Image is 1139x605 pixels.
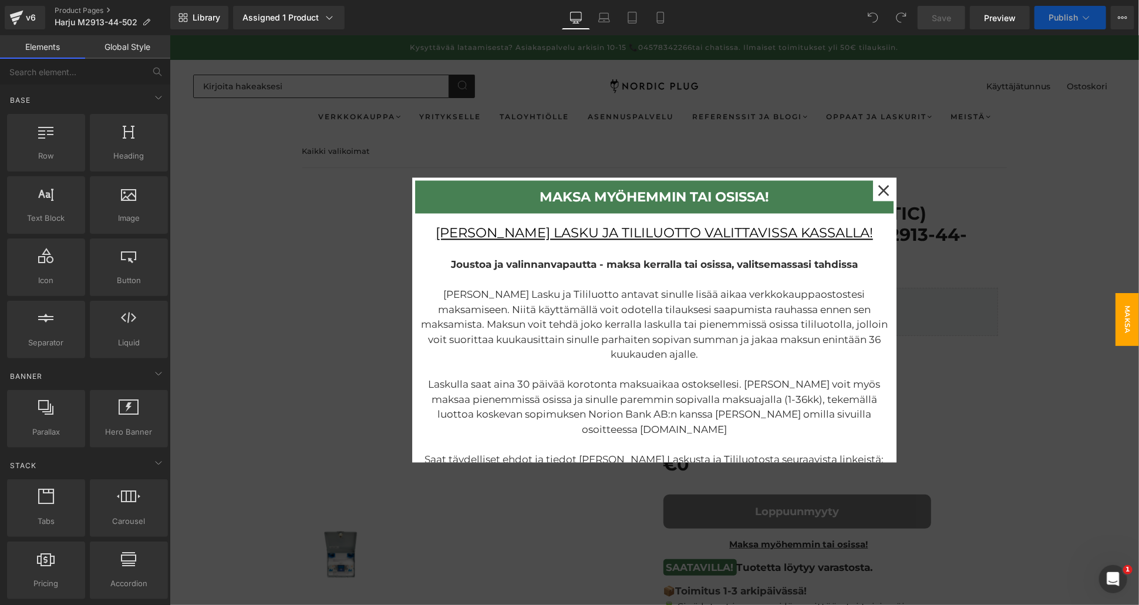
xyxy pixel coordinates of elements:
[53,15,186,40] button: Kysyttävää? Chat auttaa!
[23,10,38,25] div: v6
[9,460,38,471] span: Stack
[970,6,1030,29] a: Preview
[170,6,228,29] a: New Library
[889,6,913,29] button: Redo
[11,274,82,287] span: Icon
[1123,565,1133,574] span: 1
[93,274,164,287] span: Button
[9,95,32,106] span: Base
[1111,6,1134,29] button: More
[11,337,82,349] span: Separator
[11,212,82,224] span: Text Block
[93,577,164,590] span: Accordion
[861,6,885,29] button: Undo
[250,342,720,402] p: Laskulla saat aina 30 päivää korotonta maksuaikaa ostoksellesi. [PERSON_NAME] voit myös maksaa pi...
[984,12,1016,24] span: Preview
[281,224,688,236] strong: Joustoa ja valinnanvapautta - maksa kerralla tai osissa, valitsemassasi tahdissa
[11,515,82,527] span: Tabs
[1049,13,1078,22] span: Publish
[10,10,45,45] button: Open chat widget
[618,6,646,29] a: Tablet
[9,371,43,382] span: Banner
[193,12,220,23] span: Library
[590,6,618,29] a: Laptop
[1099,565,1127,593] iframe: Intercom live chat
[562,6,590,29] a: Desktop
[93,426,164,438] span: Hero Banner
[646,6,675,29] a: Mobile
[266,190,703,206] u: [PERSON_NAME] lasku ja tililuotto valittavissa kassalla!
[11,426,82,438] span: Parallax
[85,35,170,59] a: Global Style
[55,18,137,27] span: Harju M2913-44-502
[5,6,45,29] a: v6
[93,212,164,224] span: Image
[55,6,170,15] a: Product Pages
[11,150,82,162] span: Row
[932,12,951,24] span: Save
[93,337,164,349] span: Liquid
[11,577,82,590] span: Pricing
[1034,6,1106,29] button: Publish
[93,150,164,162] span: Heading
[250,417,720,432] p: Saat täydelliset ehdot ja tiedot [PERSON_NAME] Laskusta ja Tililuotosta seuraavista linkeistä:
[250,253,720,328] p: [PERSON_NAME] Lasku ja Tililuotto antavat sinulle lisää aikaa verkkokauppaostostesi maksamiseen. ...
[370,154,599,170] span: maksa myöhemmin tai osissa!
[242,12,335,23] div: Assigned 1 Product
[93,515,164,527] span: Carousel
